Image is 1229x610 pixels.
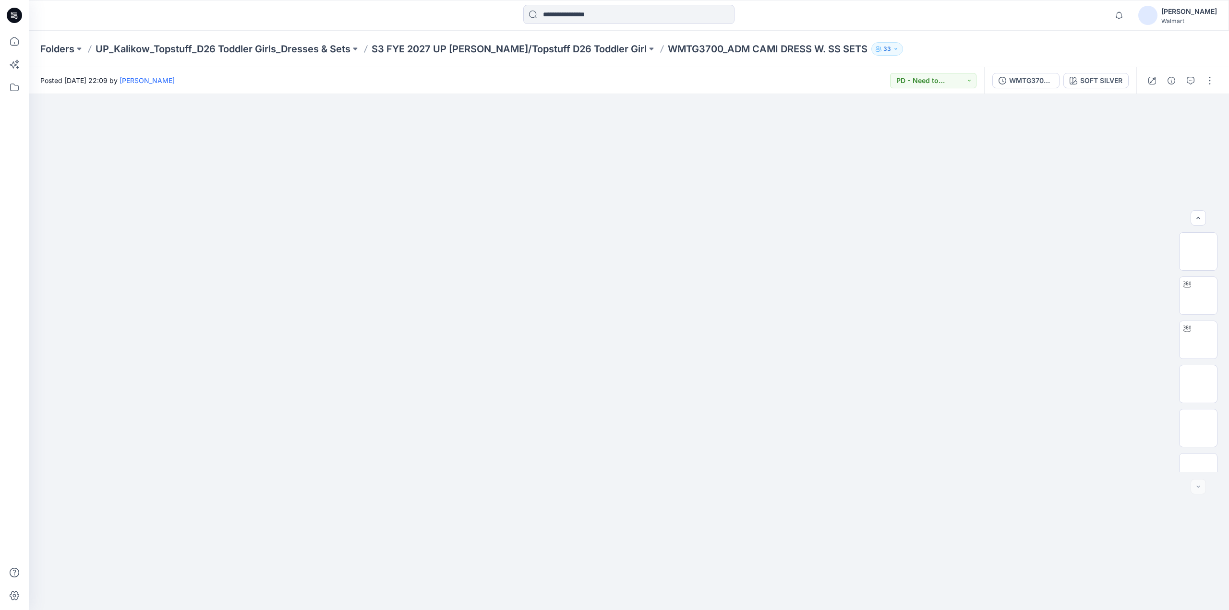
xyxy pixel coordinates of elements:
button: WMTG3700_ADM CAMI DRESS SET SHORT SS 9.25 [992,73,1060,88]
img: avatar [1138,6,1157,25]
div: SOFT SILVER [1080,75,1122,86]
button: SOFT SILVER [1063,73,1129,88]
a: UP_Kalikow_Topstuff_D26 Toddler Girls_Dresses & Sets [96,42,350,56]
button: Details [1164,73,1179,88]
p: WMTG3700_ADM CAMI DRESS W. SS SETS [668,42,868,56]
div: WMTG3700_ADM CAMI DRESS SET SHORT SS 9.25 [1009,75,1053,86]
button: 33 [871,42,903,56]
a: [PERSON_NAME] [120,76,175,84]
a: S3 FYE 2027 UP [PERSON_NAME]/Topstuff D26 Toddler Girl [372,42,647,56]
a: Folders [40,42,74,56]
p: 33 [883,44,891,54]
div: Walmart [1161,17,1217,24]
div: [PERSON_NAME] [1161,6,1217,17]
span: Posted [DATE] 22:09 by [40,75,175,85]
